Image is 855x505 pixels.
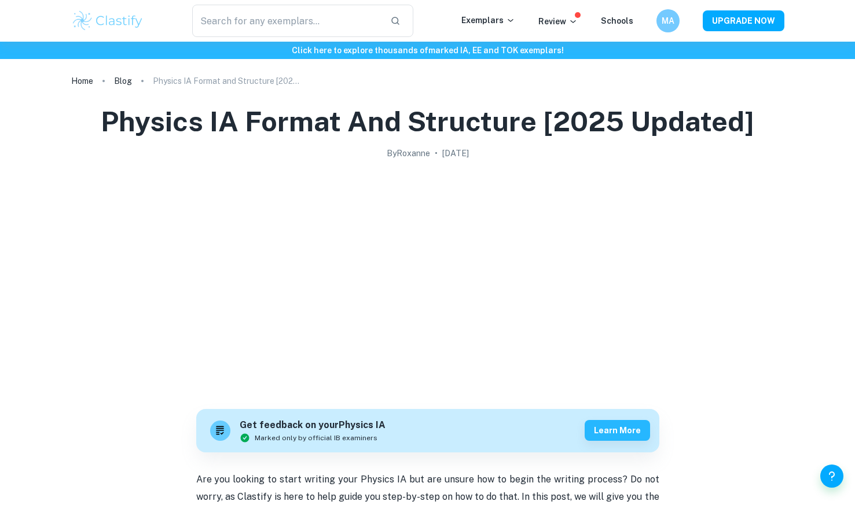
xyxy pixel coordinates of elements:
[153,75,303,87] p: Physics IA Format and Structure [2025 updated]
[435,147,438,160] p: •
[538,15,578,28] p: Review
[101,103,754,140] h1: Physics IA Format and Structure [2025 updated]
[196,409,659,452] a: Get feedback on yourPhysics IAMarked only by official IB examinersLearn more
[661,14,674,27] h6: MA
[601,16,633,25] a: Schools
[656,9,680,32] button: MA
[461,14,515,27] p: Exemplars
[196,164,659,396] img: Physics IA Format and Structure [2025 updated] cover image
[255,433,377,443] span: Marked only by official IB examiners
[71,73,93,89] a: Home
[820,465,843,488] button: Help and Feedback
[703,10,784,31] button: UPGRADE NOW
[240,418,386,433] h6: Get feedback on your Physics IA
[585,420,650,441] button: Learn more
[442,147,469,160] h2: [DATE]
[114,73,132,89] a: Blog
[71,9,145,32] img: Clastify logo
[192,5,381,37] input: Search for any exemplars...
[387,147,430,160] h2: By Roxanne
[2,44,853,57] h6: Click here to explore thousands of marked IA, EE and TOK exemplars !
